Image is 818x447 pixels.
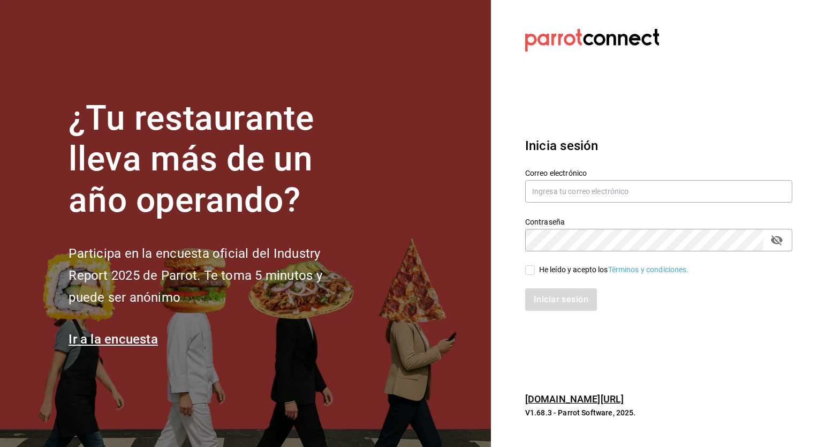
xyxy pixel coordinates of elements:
h1: ¿Tu restaurante lleva más de un año operando? [69,98,358,221]
label: Contraseña [525,218,792,225]
input: Ingresa tu correo electrónico [525,180,792,203]
h3: Inicia sesión [525,136,792,155]
a: Términos y condiciones. [608,265,689,274]
a: Ir a la encuesta [69,332,158,347]
button: passwordField [768,231,786,249]
div: He leído y acepto los [539,264,689,275]
a: [DOMAIN_NAME][URL] [525,393,624,405]
p: V1.68.3 - Parrot Software, 2025. [525,407,792,418]
h2: Participa en la encuesta oficial del Industry Report 2025 de Parrot. Te toma 5 minutos y puede se... [69,243,358,308]
label: Correo electrónico [525,169,792,176]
